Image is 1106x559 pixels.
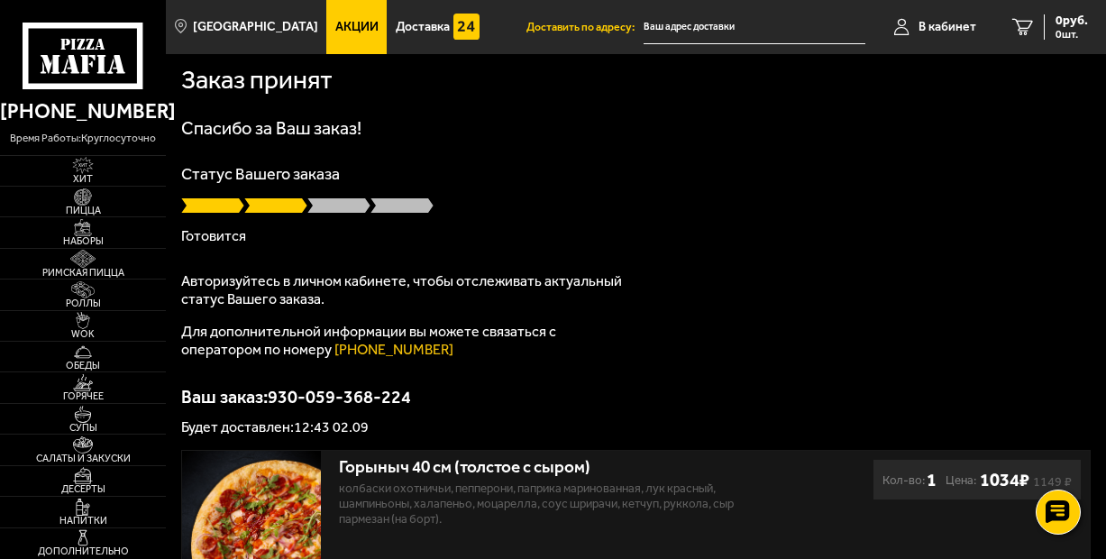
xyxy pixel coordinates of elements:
[181,272,632,308] p: Авторизуйтесь в личном кабинете, чтобы отслеживать актуальный статус Вашего заказа.
[335,21,379,33] span: Акции
[980,469,1029,490] b: 1034 ₽
[1056,14,1088,27] span: 0 руб.
[181,388,1090,406] p: Ваш заказ: 930-059-368-224
[181,166,1090,182] p: Статус Вашего заказа
[181,119,1090,137] h1: Спасибо за Ваш заказ!
[181,67,333,93] h1: Заказ принят
[181,229,1090,243] p: Готовится
[882,469,937,491] div: Кол-во:
[946,469,976,491] span: Цена:
[927,469,937,491] b: 1
[181,420,1090,435] p: Будет доставлен: 12:43 02.09
[644,11,864,44] input: Ваш адрес доставки
[1056,29,1088,40] span: 0 шт.
[644,11,864,44] span: Салтыковская дорога, 18
[1033,478,1072,487] s: 1149 ₽
[181,323,632,359] p: Для дополнительной информации вы можете связаться с оператором по номеру
[339,481,764,527] p: колбаски Охотничьи, пепперони, паприка маринованная, лук красный, шампиньоны, халапеньо, моцарелл...
[193,21,318,33] span: [GEOGRAPHIC_DATA]
[919,21,976,33] span: В кабинет
[396,21,450,33] span: Доставка
[526,22,644,32] span: Доставить по адресу:
[334,341,453,358] a: [PHONE_NUMBER]
[339,457,764,478] div: Горыныч 40 см (толстое с сыром)
[453,14,480,40] img: 15daf4d41897b9f0e9f617042186c801.svg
